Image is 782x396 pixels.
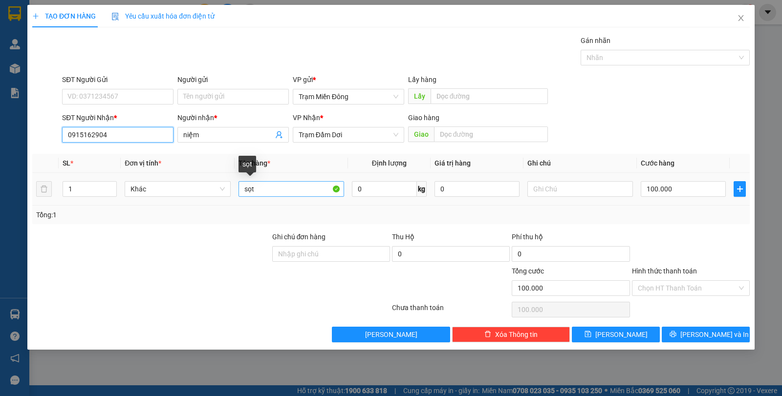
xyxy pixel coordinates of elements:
[272,233,326,241] label: Ghi chú đơn hàng
[434,181,520,197] input: 0
[434,159,471,167] span: Giá trị hàng
[632,267,697,275] label: Hình thức thanh toán
[36,209,303,220] div: Tổng: 1
[734,181,746,197] button: plus
[572,327,660,342] button: save[PERSON_NAME]
[32,12,96,20] span: TẠO ĐƠN HÀNG
[495,329,538,340] span: Xóa Thông tin
[293,114,320,122] span: VP Nhận
[408,76,436,83] span: Lấy hàng
[512,267,544,275] span: Tổng cước
[581,37,610,44] label: Gán nhãn
[272,246,390,262] input: Ghi chú đơn hàng
[372,159,407,167] span: Định lượng
[62,74,174,85] div: SĐT Người Gửi
[125,159,161,167] span: Đơn vị tính
[452,327,570,342] button: deleteXóa Thông tin
[299,127,398,142] span: Trạm Đầm Dơi
[177,74,289,85] div: Người gửi
[670,331,676,338] span: printer
[62,112,174,123] div: SĐT Người Nhận
[32,13,39,20] span: plus
[293,74,404,85] div: VP gửi
[734,185,745,193] span: plus
[392,233,414,241] span: Thu Hộ
[408,126,434,142] span: Giao
[275,131,283,139] span: user-add
[727,5,755,32] button: Close
[36,181,52,197] button: delete
[431,88,548,104] input: Dọc đường
[484,331,491,338] span: delete
[130,182,224,196] span: Khác
[585,331,591,338] span: save
[391,302,511,319] div: Chưa thanh toán
[680,329,749,340] span: [PERSON_NAME] và In
[737,14,745,22] span: close
[332,327,450,342] button: [PERSON_NAME]
[239,181,344,197] input: VD: Bàn, Ghế
[239,159,270,167] span: Tên hàng
[63,159,70,167] span: SL
[111,13,119,21] img: icon
[111,12,215,20] span: Yêu cầu xuất hóa đơn điện tử
[434,126,548,142] input: Dọc đường
[177,112,289,123] div: Người nhận
[662,327,750,342] button: printer[PERSON_NAME] và In
[299,89,398,104] span: Trạm Miền Đông
[365,329,417,340] span: [PERSON_NAME]
[595,329,648,340] span: [PERSON_NAME]
[408,88,431,104] span: Lấy
[527,181,633,197] input: Ghi Chú
[523,154,637,173] th: Ghi chú
[512,231,630,246] div: Phí thu hộ
[641,159,674,167] span: Cước hàng
[408,114,439,122] span: Giao hàng
[417,181,427,197] span: kg
[239,156,256,172] div: sọt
